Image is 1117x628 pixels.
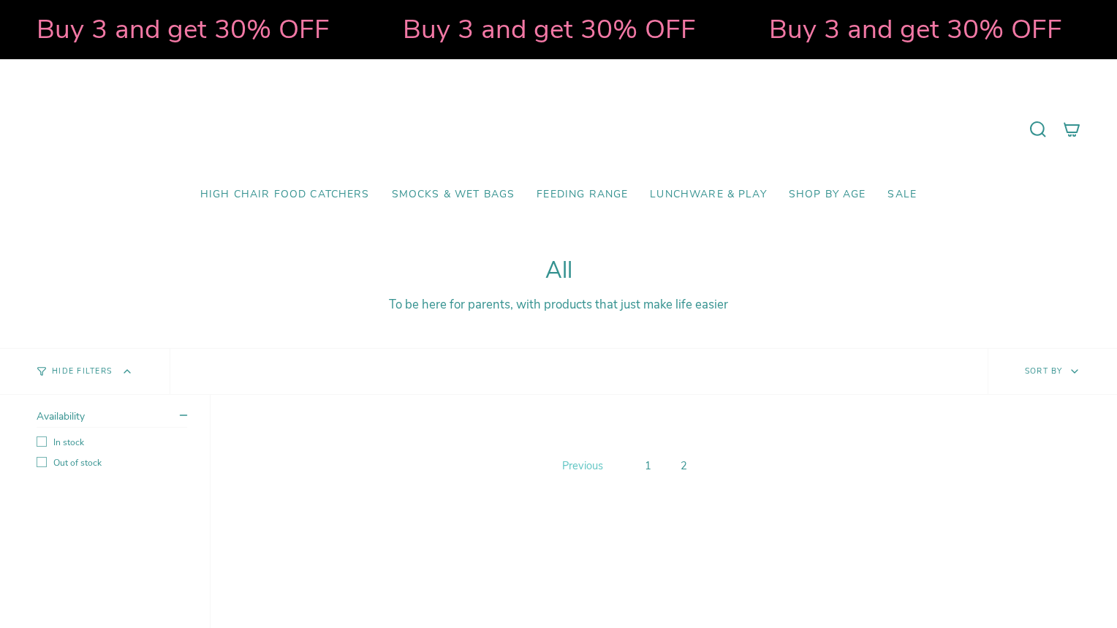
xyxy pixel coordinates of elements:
[558,455,607,477] a: Previous
[189,178,381,212] a: High Chair Food Catchers
[37,257,1080,284] h1: All
[537,189,628,201] span: Feeding Range
[392,189,515,201] span: Smocks & Wet Bags
[1025,366,1063,377] span: Sort by
[401,11,694,48] strong: Buy 3 and get 30% OFF
[37,457,187,469] label: Out of stock
[526,178,639,212] a: Feeding Range
[789,189,866,201] span: Shop by Age
[35,11,328,48] strong: Buy 3 and get 30% OFF
[37,409,187,428] summary: Availability
[650,189,766,201] span: Lunchware & Play
[876,178,928,212] a: SALE
[562,458,603,473] span: Previous
[639,455,657,476] a: 1
[778,178,877,212] a: Shop by Age
[675,455,693,476] a: 2
[389,296,728,313] span: To be here for parents, with products that just make life easier
[887,189,917,201] span: SALE
[988,349,1117,394] button: Sort by
[433,81,685,178] a: Mumma’s Little Helpers
[639,178,777,212] a: Lunchware & Play
[768,11,1061,48] strong: Buy 3 and get 30% OFF
[37,409,85,423] span: Availability
[37,436,187,448] label: In stock
[200,189,370,201] span: High Chair Food Catchers
[381,178,526,212] a: Smocks & Wet Bags
[52,368,112,376] span: Hide Filters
